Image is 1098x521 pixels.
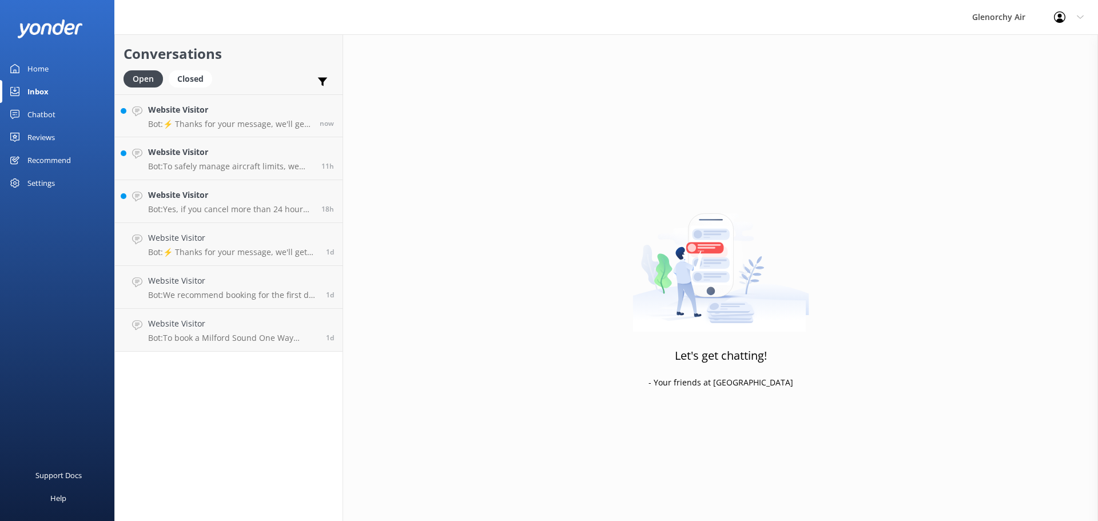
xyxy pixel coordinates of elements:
a: Open [124,72,169,85]
span: Sep 10 2025 12:22am (UTC +12:00) Pacific/Auckland [326,247,334,257]
div: Recommend [27,149,71,172]
a: Website VisitorBot:Yes, if you cancel more than 24 hours before your departure, you will not incu... [115,180,343,223]
p: Bot: To book a Milford Sound One Way Flight, please fill out the form at [URL][DOMAIN_NAME] and t... [148,333,317,343]
p: - Your friends at [GEOGRAPHIC_DATA] [649,376,793,389]
a: Website VisitorBot:⚡ Thanks for your message, we'll get back to you as soon as we can. You're als... [115,94,343,137]
span: Sep 11 2025 01:28am (UTC +12:00) Pacific/Auckland [321,161,334,171]
span: Sep 09 2025 01:23pm (UTC +12:00) Pacific/Auckland [326,333,334,343]
div: Settings [27,172,55,194]
p: Bot: Yes, if you cancel more than 24 hours before your departure, you will not incur a 100% cance... [148,204,313,214]
span: Sep 11 2025 01:06pm (UTC +12:00) Pacific/Auckland [320,118,334,128]
div: Support Docs [35,464,82,487]
div: Open [124,70,163,88]
h4: Website Visitor [148,189,313,201]
h4: Website Visitor [148,104,311,116]
img: yonder-white-logo.png [17,19,83,38]
p: Bot: ⚡ Thanks for your message, we'll get back to you as soon as we can. You're also welcome to k... [148,247,317,257]
a: Closed [169,72,218,85]
img: artwork of a man stealing a conversation from at giant smartphone [632,189,809,332]
h4: Website Visitor [148,317,317,330]
a: Website VisitorBot:To safely manage aircraft limits, we require passenger weights at booking. If ... [115,137,343,180]
p: Bot: We recommend booking for the first day of your stay in [GEOGRAPHIC_DATA] to allow flexibilit... [148,290,317,300]
div: Reviews [27,126,55,149]
h4: Website Visitor [148,232,317,244]
div: Home [27,57,49,80]
a: Website VisitorBot:We recommend booking for the first day of your stay in [GEOGRAPHIC_DATA] to al... [115,266,343,309]
h3: Let's get chatting! [675,347,767,365]
p: Bot: ⚡ Thanks for your message, we'll get back to you as soon as we can. You're also welcome to k... [148,119,311,129]
h4: Website Visitor [148,146,313,158]
a: Website VisitorBot:To book a Milford Sound One Way Flight, please fill out the form at [URL][DOMA... [115,309,343,352]
div: Closed [169,70,212,88]
a: Website VisitorBot:⚡ Thanks for your message, we'll get back to you as soon as we can. You're als... [115,223,343,266]
span: Sep 10 2025 06:54pm (UTC +12:00) Pacific/Auckland [321,204,334,214]
h4: Website Visitor [148,275,317,287]
div: Inbox [27,80,49,103]
span: Sep 09 2025 02:42pm (UTC +12:00) Pacific/Auckland [326,290,334,300]
p: Bot: To safely manage aircraft limits, we require passenger weights at booking. If anyone is 140 ... [148,161,313,172]
h2: Conversations [124,43,334,65]
div: Help [50,487,66,510]
div: Chatbot [27,103,55,126]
